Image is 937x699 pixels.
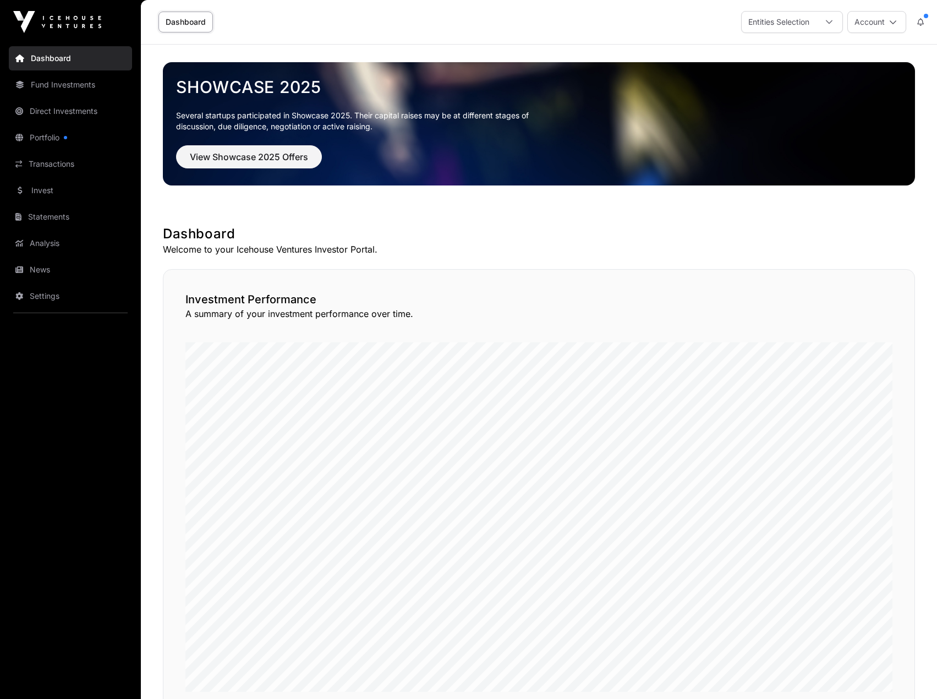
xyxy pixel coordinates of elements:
[13,11,101,33] img: Icehouse Ventures Logo
[176,110,546,132] p: Several startups participated in Showcase 2025. Their capital raises may be at different stages o...
[847,11,906,33] button: Account
[9,99,132,123] a: Direct Investments
[185,307,892,320] p: A summary of your investment performance over time.
[163,243,915,256] p: Welcome to your Icehouse Ventures Investor Portal.
[176,156,322,167] a: View Showcase 2025 Offers
[9,205,132,229] a: Statements
[176,77,902,97] a: Showcase 2025
[9,46,132,70] a: Dashboard
[9,284,132,308] a: Settings
[742,12,816,32] div: Entities Selection
[185,292,892,307] h2: Investment Performance
[163,225,915,243] h1: Dashboard
[9,178,132,203] a: Invest
[176,145,322,168] button: View Showcase 2025 Offers
[190,150,308,163] span: View Showcase 2025 Offers
[9,152,132,176] a: Transactions
[9,125,132,150] a: Portfolio
[9,73,132,97] a: Fund Investments
[9,258,132,282] a: News
[163,62,915,185] img: Showcase 2025
[158,12,213,32] a: Dashboard
[9,231,132,255] a: Analysis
